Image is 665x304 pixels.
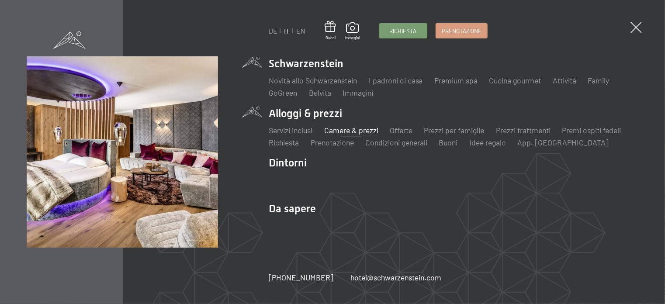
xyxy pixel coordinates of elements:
[365,138,427,147] a: Condizioni generali
[325,35,336,41] span: Buoni
[469,138,506,147] a: Idee regalo
[343,88,373,97] a: Immagini
[489,76,541,85] a: Cucina gourmet
[284,27,290,35] a: IT
[424,125,485,135] a: Prezzi per famiglie
[369,76,423,85] a: I padroni di casa
[442,27,481,35] span: Prenotazione
[517,138,609,147] a: App. [GEOGRAPHIC_DATA]
[309,88,331,97] a: Belvita
[390,125,412,135] a: Offerte
[324,125,378,135] a: Camere & prezzi
[296,27,305,35] a: EN
[269,138,299,147] a: Richiesta
[436,24,487,38] a: Prenotazione
[588,76,609,85] a: Family
[269,273,333,282] span: [PHONE_NUMBER]
[390,27,417,35] span: Richiesta
[269,76,357,85] a: Novità allo Schwarzenstein
[350,272,441,283] a: hotel@schwarzenstein.com
[434,76,478,85] a: Premium spa
[345,22,360,41] a: Immagini
[269,125,312,135] a: Servizi inclusi
[380,24,427,38] a: Richiesta
[345,35,360,41] span: Immagini
[325,21,336,41] a: Buoni
[269,27,277,35] a: DE
[562,125,621,135] a: Premi ospiti fedeli
[269,88,297,97] a: GoGreen
[439,138,458,147] a: Buoni
[269,272,333,283] a: [PHONE_NUMBER]
[311,138,354,147] a: Prenotazione
[496,125,551,135] a: Prezzi trattmenti
[553,76,576,85] a: Attività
